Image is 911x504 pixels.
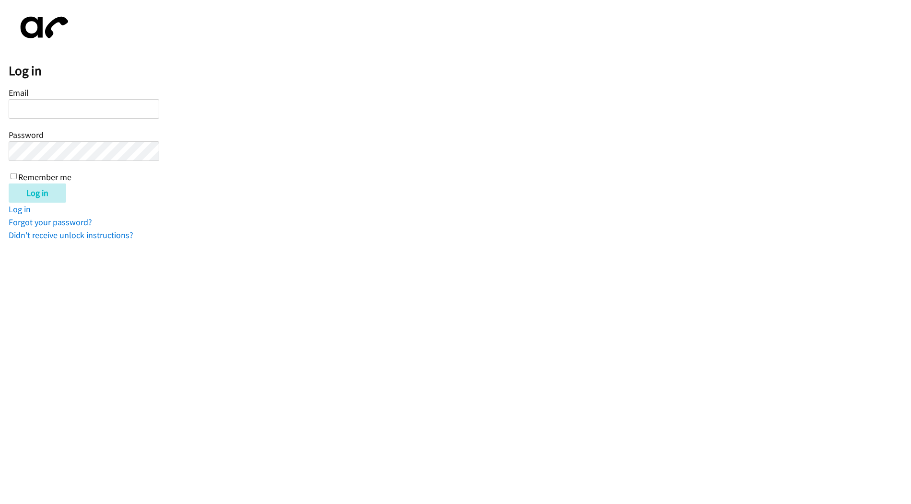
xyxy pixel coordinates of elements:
label: Password [9,129,44,140]
a: Log in [9,204,31,215]
label: Email [9,87,29,98]
img: aphone-8a226864a2ddd6a5e75d1ebefc011f4aa8f32683c2d82f3fb0802fe031f96514.svg [9,9,76,46]
h2: Log in [9,63,911,79]
input: Log in [9,183,66,203]
a: Forgot your password? [9,217,92,228]
label: Remember me [18,172,71,183]
a: Didn't receive unlock instructions? [9,229,133,241]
